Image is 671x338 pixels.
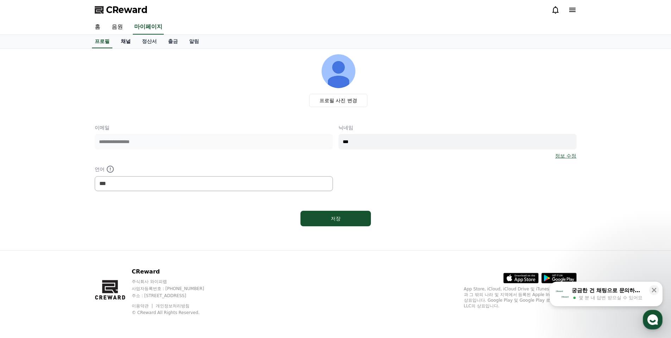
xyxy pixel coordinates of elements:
[132,293,218,299] p: 주소 : [STREET_ADDRESS]
[136,35,162,48] a: 정산서
[95,124,333,131] p: 이메일
[22,234,26,240] span: 홈
[64,234,73,240] span: 대화
[322,54,355,88] img: profile_image
[132,279,218,284] p: 주식회사 와이피랩
[133,20,164,35] a: 마이페이지
[162,35,184,48] a: 출금
[89,20,106,35] a: 홈
[92,35,112,48] a: 프로필
[156,303,190,308] a: 개인정보처리방침
[106,20,129,35] a: 음원
[132,303,154,308] a: 이용약관
[132,268,218,276] p: CReward
[109,234,117,240] span: 설정
[464,286,577,309] p: App Store, iCloud, iCloud Drive 및 iTunes Store는 미국과 그 밖의 나라 및 지역에서 등록된 Apple Inc.의 서비스 상표입니다. Goo...
[184,35,205,48] a: 알림
[91,223,135,241] a: 설정
[106,4,148,16] span: CReward
[300,211,371,226] button: 저장
[46,223,91,241] a: 대화
[338,124,577,131] p: 닉네임
[95,4,148,16] a: CReward
[2,223,46,241] a: 홈
[555,152,576,159] a: 정보 수정
[95,165,333,173] p: 언어
[115,35,136,48] a: 채널
[309,94,367,107] label: 프로필 사진 변경
[132,310,218,315] p: © CReward All Rights Reserved.
[132,286,218,291] p: 사업자등록번호 : [PHONE_NUMBER]
[315,215,357,222] div: 저장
